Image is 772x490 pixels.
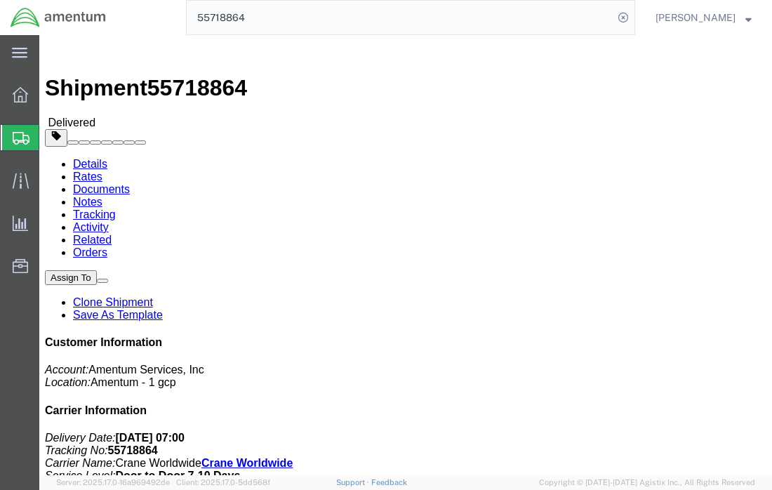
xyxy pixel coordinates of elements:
[187,1,613,34] input: Search for shipment number, reference number
[655,9,752,26] button: [PERSON_NAME]
[176,478,270,486] span: Client: 2025.17.0-5dd568f
[655,10,736,25] span: Isabel Hermosillo
[10,7,107,28] img: logo
[371,478,407,486] a: Feedback
[336,478,371,486] a: Support
[539,477,755,489] span: Copyright © [DATE]-[DATE] Agistix Inc., All Rights Reserved
[39,35,772,475] iframe: FS Legacy Container
[56,478,170,486] span: Server: 2025.17.0-16a969492de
